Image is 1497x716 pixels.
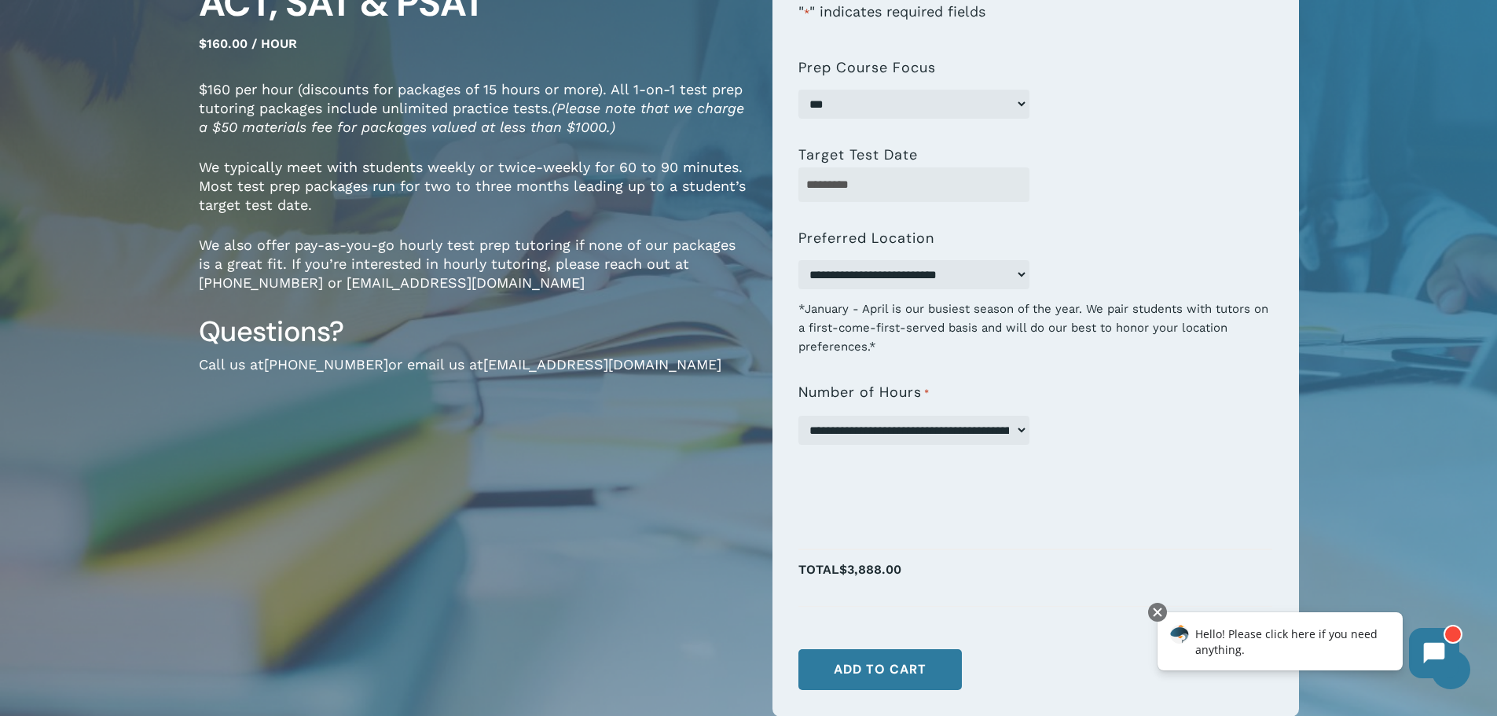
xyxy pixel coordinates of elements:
[798,147,918,163] label: Target Test Date
[1141,600,1475,694] iframe: Chatbot
[199,158,749,236] p: We typically meet with students weekly or twice-weekly for 60 to 90 minutes. Most test prep packa...
[798,230,934,246] label: Preferred Location
[264,356,388,373] a: [PHONE_NUMBER]
[199,80,749,158] p: $160 per hour (discounts for packages of 15 hours or more). All 1-on-1 test prep tutoring package...
[798,457,1037,519] iframe: reCAPTCHA
[798,649,962,690] button: Add to cart
[839,562,901,577] span: $3,888.00
[199,100,744,135] em: (Please note that we charge a $50 materials fee for packages valued at less than $1000.)
[483,356,721,373] a: [EMAIL_ADDRESS][DOMAIN_NAME]
[199,36,297,51] span: $160.00 / hour
[798,60,936,75] label: Prep Course Focus
[199,314,749,350] h3: Questions?
[798,289,1272,356] div: *January - April is our busiest season of the year. We pair students with tutors on a first-come-...
[199,236,749,314] p: We also offer pay-as-you-go hourly test prep tutoring if none of our packages is a great fit. If ...
[798,558,1272,598] p: Total
[798,384,930,402] label: Number of Hours
[798,2,1272,44] p: " " indicates required fields
[199,355,749,395] p: Call us at or email us at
